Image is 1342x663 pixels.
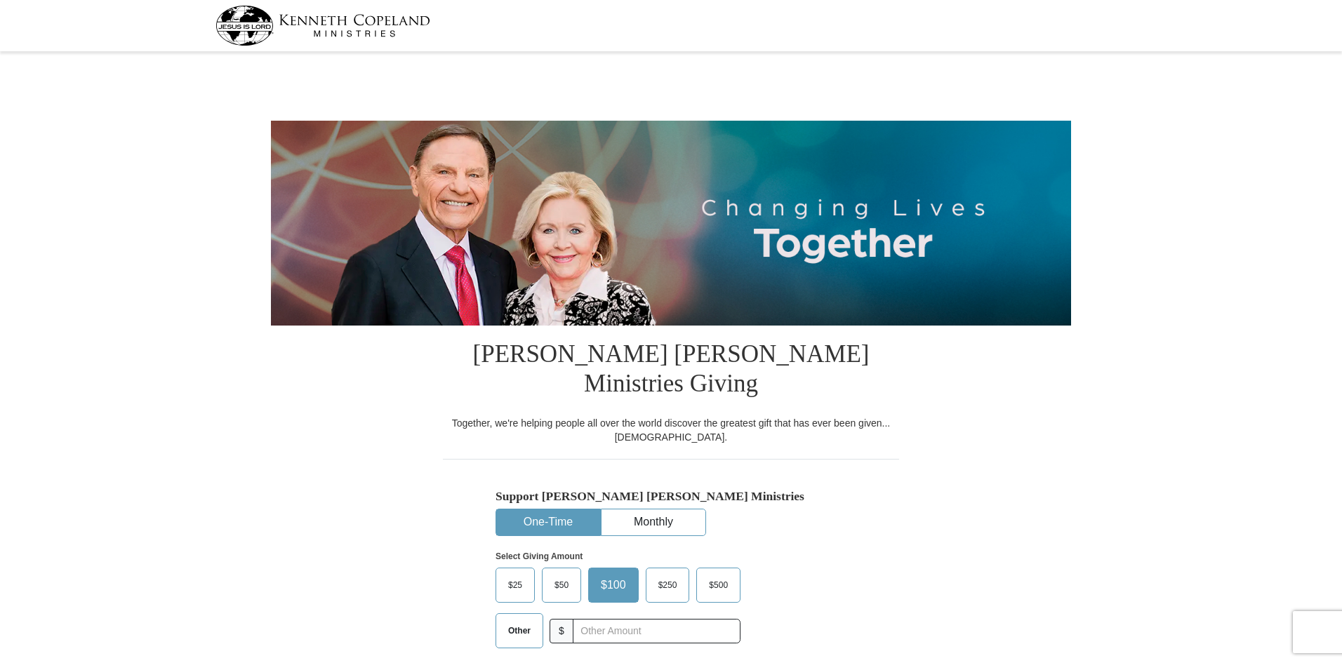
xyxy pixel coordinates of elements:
[443,326,899,416] h1: [PERSON_NAME] [PERSON_NAME] Ministries Giving
[550,619,573,643] span: $
[443,416,899,444] div: Together, we're helping people all over the world discover the greatest gift that has ever been g...
[215,6,430,46] img: kcm-header-logo.svg
[602,509,705,535] button: Monthly
[501,575,529,596] span: $25
[594,575,633,596] span: $100
[496,489,846,504] h5: Support [PERSON_NAME] [PERSON_NAME] Ministries
[702,575,735,596] span: $500
[547,575,576,596] span: $50
[496,551,583,561] strong: Select Giving Amount
[501,620,538,641] span: Other
[573,619,740,643] input: Other Amount
[651,575,684,596] span: $250
[496,509,600,535] button: One-Time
